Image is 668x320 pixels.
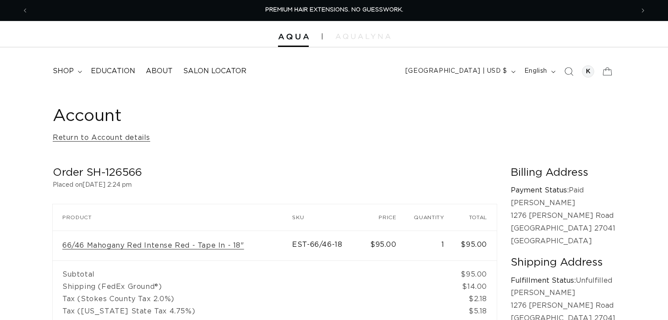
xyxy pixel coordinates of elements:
[292,204,363,231] th: SKU
[511,197,615,247] p: [PERSON_NAME] 1276 [PERSON_NAME] Road [GEOGRAPHIC_DATA] 27041 [GEOGRAPHIC_DATA]
[336,34,390,39] img: aqualyna.com
[47,61,86,81] summary: shop
[141,61,178,81] a: About
[454,305,497,317] td: $5.18
[53,166,497,180] h2: Order SH-126566
[278,34,309,40] img: Aqua Hair Extensions
[183,67,246,76] span: Salon Locator
[511,184,615,197] p: Paid
[62,241,244,250] a: 66/46 Mahogany Red Intense Red - Tape In - 18"
[454,281,497,293] td: $14.00
[53,260,454,281] td: Subtotal
[53,106,615,127] h1: Account
[265,7,403,13] span: PREMIUM HAIR EXTENSIONS. NO GUESSWORK.
[511,256,615,270] h2: Shipping Address
[454,231,497,261] td: $95.00
[524,67,547,76] span: English
[53,67,74,76] span: shop
[53,281,454,293] td: Shipping (FedEx Ground®)
[511,187,569,194] strong: Payment Status:
[633,2,653,19] button: Next announcement
[559,62,578,81] summary: Search
[406,231,454,261] td: 1
[53,180,497,191] p: Placed on
[53,293,454,305] td: Tax (Stokes County Tax 2.0%)
[91,67,135,76] span: Education
[363,204,406,231] th: Price
[292,231,363,261] td: EST-66/46-18
[454,293,497,305] td: $2.18
[519,63,559,80] button: English
[400,63,519,80] button: [GEOGRAPHIC_DATA] | USD $
[370,241,397,248] span: $95.00
[86,61,141,81] a: Education
[405,67,507,76] span: [GEOGRAPHIC_DATA] | USD $
[53,204,292,231] th: Product
[511,277,576,284] strong: Fulfillment Status:
[53,132,150,144] a: Return to Account details
[406,204,454,231] th: Quantity
[146,67,173,76] span: About
[178,61,252,81] a: Salon Locator
[511,274,615,287] p: Unfulfilled
[53,305,454,317] td: Tax ([US_STATE] State Tax 4.75%)
[83,182,132,188] time: [DATE] 2:24 pm
[454,260,497,281] td: $95.00
[454,204,497,231] th: Total
[511,166,615,180] h2: Billing Address
[15,2,35,19] button: Previous announcement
